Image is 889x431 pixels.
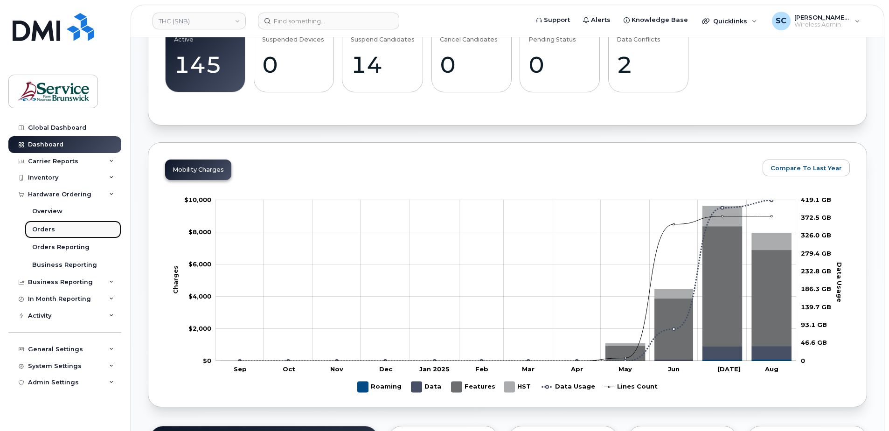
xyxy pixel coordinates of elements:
tspan: Apr [570,365,583,373]
tspan: Jun [668,365,680,373]
tspan: Aug [764,365,778,373]
tspan: 326.0 GB [801,231,831,239]
div: 0 [440,51,503,78]
tspan: Charges [172,265,179,294]
div: Slipp, Cameron (SNB) [765,12,867,30]
div: 14 [351,51,415,78]
div: 145 [174,51,237,78]
div: Quicklinks [695,12,764,30]
span: [PERSON_NAME] (SNB) [794,14,850,21]
div: 0 [528,51,591,78]
g: Chart [172,196,844,396]
tspan: 46.6 GB [801,339,827,346]
tspan: $8,000 [188,228,211,236]
g: Features [451,378,495,396]
tspan: May [618,365,632,373]
g: Data [221,346,791,361]
tspan: Nov [330,365,343,373]
span: Compare To Last Year [771,164,842,173]
tspan: $6,000 [188,260,211,268]
a: Support [529,11,576,29]
a: Cancel Candidates0 [440,28,503,87]
g: $0 [184,196,211,203]
tspan: $10,000 [184,196,211,203]
g: Roaming [358,378,402,396]
tspan: 93.1 GB [801,321,827,328]
tspan: $0 [203,357,211,364]
a: Pending Status0 [528,28,591,87]
tspan: Data Usage [836,262,843,302]
g: Data Usage [542,378,595,396]
g: Roaming [221,359,791,361]
span: SC [776,15,786,27]
g: Data [411,378,442,396]
g: Lines Count [604,378,658,396]
a: Data Conflicts2 [617,28,680,87]
g: Features [221,226,791,361]
span: Alerts [591,15,611,25]
g: $0 [188,292,211,300]
tspan: 419.1 GB [801,196,831,203]
input: Find something... [258,13,399,29]
span: Quicklinks [713,17,747,25]
tspan: Sep [234,365,247,373]
tspan: 0 [801,357,805,364]
tspan: 279.4 GB [801,250,831,257]
span: Support [544,15,570,25]
g: $0 [188,228,211,236]
g: $0 [188,260,211,268]
tspan: 186.3 GB [801,285,831,292]
a: Knowledge Base [617,11,695,29]
a: Suspend Candidates14 [351,28,415,87]
tspan: Oct [283,365,295,373]
a: THC (SNB) [153,13,246,29]
button: Compare To Last Year [763,160,850,176]
tspan: 139.7 GB [801,303,831,311]
g: Legend [358,378,658,396]
a: Active145 [174,28,237,87]
div: 0 [262,51,325,78]
span: Wireless Admin [794,21,850,28]
g: HST [504,378,533,396]
tspan: 372.5 GB [801,214,831,221]
tspan: Jan 2025 [419,365,450,373]
tspan: $2,000 [188,325,211,332]
g: $0 [188,325,211,332]
div: 2 [617,51,680,78]
a: Alerts [576,11,617,29]
span: Knowledge Base [632,15,688,25]
a: Suspended Devices0 [262,28,325,87]
tspan: Feb [475,365,488,373]
tspan: [DATE] [717,365,741,373]
tspan: $4,000 [188,292,211,300]
tspan: 232.8 GB [801,267,831,275]
tspan: Mar [522,365,535,373]
tspan: Dec [379,365,393,373]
